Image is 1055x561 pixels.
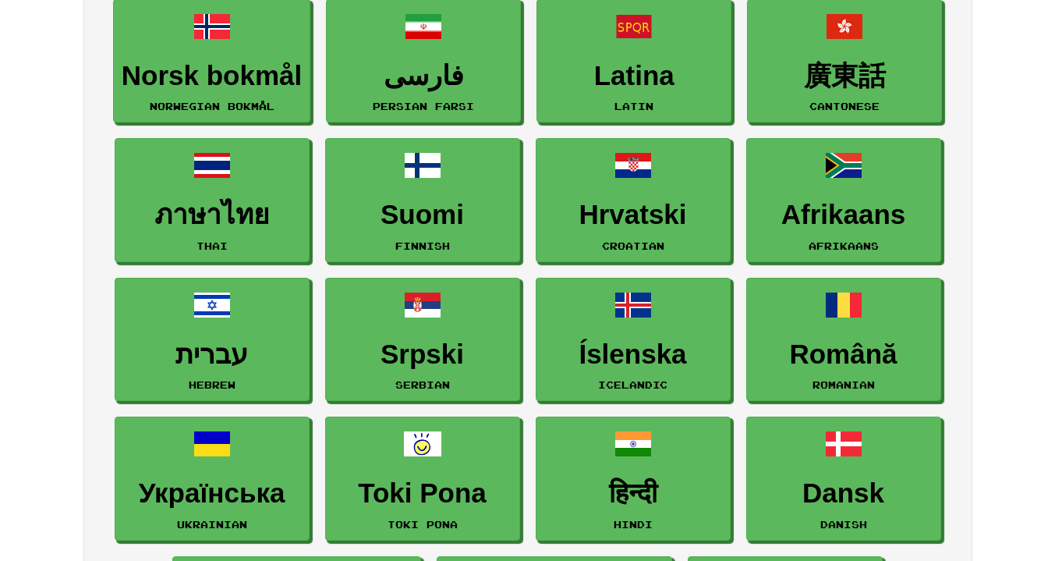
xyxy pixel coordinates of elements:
[614,101,653,112] small: Latin
[598,379,667,390] small: Icelandic
[746,278,941,402] a: RomânăRomanian
[123,478,301,509] h3: Українська
[755,200,933,230] h3: Afrikaans
[150,101,274,112] small: Norwegian Bokmål
[335,61,512,91] h3: فارسی
[755,339,933,370] h3: Română
[123,200,301,230] h3: ภาษาไทย
[325,138,520,262] a: SuomiFinnish
[325,417,520,541] a: Toki PonaToki Pona
[325,278,520,402] a: SrpskiSerbian
[820,519,867,530] small: Danish
[746,138,941,262] a: AfrikaansAfrikaans
[123,339,301,370] h3: עברית
[809,240,879,251] small: Afrikaans
[746,417,941,541] a: DanskDanish
[115,138,310,262] a: ภาษาไทยThai
[122,61,302,91] h3: Norsk bokmål
[388,519,458,530] small: Toki Pona
[544,478,722,509] h3: हिन्दी
[395,379,450,390] small: Serbian
[115,278,310,402] a: עבריתHebrew
[536,417,731,541] a: हिन्दीHindi
[544,339,722,370] h3: Íslenska
[334,478,512,509] h3: Toki Pona
[334,200,512,230] h3: Suomi
[334,339,512,370] h3: Srpski
[115,417,310,541] a: УкраїнськаUkrainian
[536,278,731,402] a: ÍslenskaIcelandic
[602,240,664,251] small: Croatian
[545,61,723,91] h3: Latina
[812,379,875,390] small: Romanian
[755,478,933,509] h3: Dansk
[614,519,653,530] small: Hindi
[189,379,235,390] small: Hebrew
[756,61,933,91] h3: 廣東話
[809,101,880,112] small: Cantonese
[373,101,474,112] small: Persian Farsi
[196,240,228,251] small: Thai
[395,240,450,251] small: Finnish
[177,519,247,530] small: Ukrainian
[544,200,722,230] h3: Hrvatski
[536,138,731,262] a: HrvatskiCroatian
